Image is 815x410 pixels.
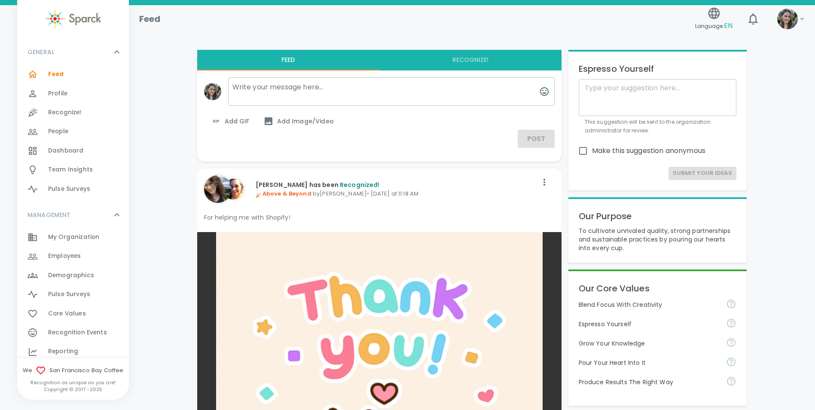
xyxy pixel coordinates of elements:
p: Blend Focus With Creativity [579,300,720,309]
a: Reporting [17,342,129,361]
svg: Find success working together and doing the right thing [726,376,736,386]
img: Picture of Mackenzie [204,83,221,100]
span: My Organization [48,233,99,242]
div: interaction tabs [197,50,562,70]
p: Pour Your Heart Into It [579,358,720,367]
span: EN [724,21,733,31]
a: Sparck logo [17,9,129,29]
p: Our Core Values [579,281,737,295]
p: Grow Your Knowledge [579,339,720,348]
span: Reporting [48,347,78,356]
span: Profile [48,89,67,98]
svg: Achieve goals today and innovate for tomorrow [726,299,736,309]
p: Produce Results The Right Way [579,378,720,386]
a: Feed [17,65,129,84]
a: People [17,122,129,141]
a: Recognize! [17,103,129,122]
span: People [48,127,68,136]
p: by [PERSON_NAME] • [DATE] at 11:18 AM [256,190,537,198]
a: Core Values [17,304,129,323]
a: Demographics [17,266,129,285]
svg: Follow your curiosity and learn together [726,337,736,348]
span: Add GIF [211,116,250,126]
button: Language:EN [692,4,736,34]
p: [PERSON_NAME] has been [256,181,537,189]
p: To cultivate unrivaled quality, strong partnerships and sustainable practices by pouring our hear... [579,226,737,252]
button: Feed [197,50,379,70]
span: Add Image/Video [263,116,334,126]
a: Pulse Surveys [17,285,129,304]
span: Recognized! [340,181,380,189]
a: Employees [17,247,129,266]
span: Team Insights [48,165,93,174]
div: MANAGEMENT [17,202,129,228]
span: Recognize! [48,108,82,117]
button: Recognize! [379,50,562,70]
span: Pulse Surveys [48,290,90,299]
p: This suggestion will be sent to the organization administrator for review. [585,118,731,135]
span: Dashboard [48,147,83,155]
img: Picture of Nikki Meeks [223,179,244,199]
span: Feed [48,70,64,79]
svg: Share your voice and your ideas [726,318,736,328]
a: Pulse Surveys [17,180,129,199]
img: Sparck logo [45,9,101,29]
span: Language: [695,20,733,32]
h1: Feed [139,12,161,26]
span: We San Francisco Bay Coffee [17,365,129,376]
span: Above & Beyond [256,190,311,198]
a: Profile [17,84,129,103]
div: GENERAL [17,65,129,202]
p: MANAGEMENT [27,211,71,219]
svg: Come to work to make a difference in your own way [726,357,736,367]
a: Team Insights [17,160,129,179]
p: GENERAL [27,48,54,56]
span: Demographics [48,271,94,280]
img: Picture of Mackenzie [777,9,798,29]
span: Recognition Events [48,328,107,337]
p: Recognition as unique as you are! [17,379,129,386]
div: GENERAL [17,39,129,65]
span: Make this suggestion anonymous [592,146,706,156]
img: Picture of Vashti Cirinna [204,175,232,203]
span: Pulse Surveys [48,185,90,193]
a: Dashboard [17,141,129,160]
p: For helping me with Shopify! [204,213,555,222]
p: Espresso Yourself [579,62,737,76]
span: Employees [48,252,81,260]
a: My Organization [17,228,129,247]
p: Copyright © 2017 - 2025 [17,386,129,393]
p: Our Purpose [579,209,737,223]
a: Recognition Events [17,323,129,342]
span: Core Values [48,309,86,318]
p: Espresso Yourself [579,320,720,328]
